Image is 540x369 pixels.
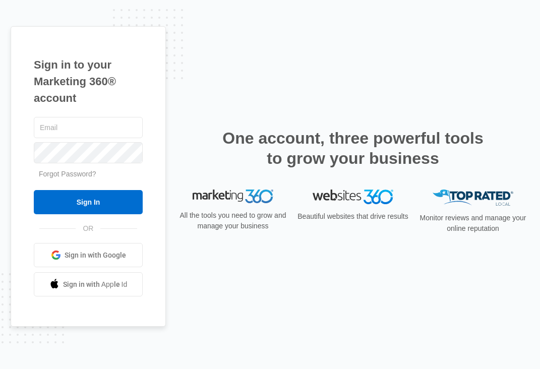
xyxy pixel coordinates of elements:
[193,190,273,204] img: Marketing 360
[416,213,529,234] p: Monitor reviews and manage your online reputation
[34,117,143,138] input: Email
[313,190,393,204] img: Websites 360
[34,190,143,214] input: Sign In
[219,128,487,168] h2: One account, three powerful tools to grow your business
[34,243,143,267] a: Sign in with Google
[65,250,126,261] span: Sign in with Google
[63,279,128,290] span: Sign in with Apple Id
[34,272,143,296] a: Sign in with Apple Id
[39,170,96,178] a: Forgot Password?
[34,56,143,106] h1: Sign in to your Marketing 360® account
[76,223,100,234] span: OR
[433,190,513,206] img: Top Rated Local
[176,210,289,231] p: All the tools you need to grow and manage your business
[296,211,409,222] p: Beautiful websites that drive results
